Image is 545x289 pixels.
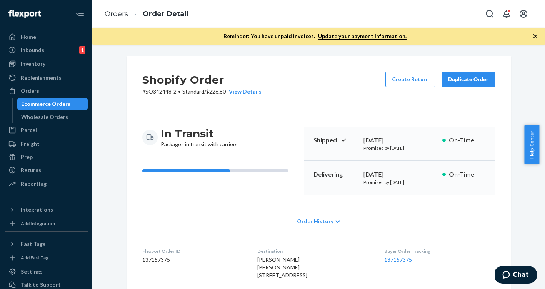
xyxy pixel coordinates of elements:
dt: Destination [257,248,372,254]
div: Inbounds [21,46,44,54]
span: [PERSON_NAME] [PERSON_NAME] [STREET_ADDRESS] [257,256,307,278]
div: Integrations [21,206,53,214]
button: Open account menu [516,6,531,22]
div: Inventory [21,60,45,68]
img: Flexport logo [8,10,41,18]
iframe: Opens a widget where you can chat to one of our agents [495,266,537,285]
p: Reminder: You have unpaid invoices. [223,32,407,40]
a: Prep [5,151,88,163]
dt: Flexport Order ID [142,248,245,254]
h3: In Transit [161,127,238,140]
a: Add Integration [5,219,88,228]
div: Returns [21,166,41,174]
a: Freight [5,138,88,150]
a: Update your payment information. [318,33,407,40]
div: Duplicate Order [448,75,489,83]
a: Reporting [5,178,88,190]
button: Create Return [385,72,435,87]
a: Settings [5,266,88,278]
div: Talk to Support [21,281,61,289]
button: Fast Tags [5,238,88,250]
div: Settings [21,268,43,276]
a: Returns [5,164,88,176]
a: Wholesale Orders [17,111,88,123]
a: Orders [5,85,88,97]
div: Packages in transit with carriers [161,127,238,148]
button: Open notifications [499,6,514,22]
div: Add Fast Tag [21,254,48,261]
button: Open Search Box [482,6,497,22]
div: Ecommerce Orders [21,100,70,108]
dd: 137157375 [142,256,245,264]
div: [DATE] [363,170,436,179]
a: Replenishments [5,72,88,84]
button: Help Center [524,125,539,164]
h2: Shopify Order [142,72,262,88]
ol: breadcrumbs [98,3,195,25]
a: Ecommerce Orders [17,98,88,110]
p: Promised by [DATE] [363,179,436,185]
div: 1 [79,46,85,54]
div: Replenishments [21,74,62,82]
span: Order History [297,217,333,225]
div: Reporting [21,180,47,188]
a: Order Detail [143,10,188,18]
div: Fast Tags [21,240,45,248]
a: 137157375 [384,256,412,263]
div: Add Integration [21,220,55,227]
p: Delivering [313,170,357,179]
div: Parcel [21,126,37,134]
p: On-Time [449,170,486,179]
p: On-Time [449,136,486,145]
div: Wholesale Orders [21,113,68,121]
div: Home [21,33,36,41]
p: Shipped [313,136,357,145]
button: Close Navigation [72,6,88,22]
a: Add Fast Tag [5,253,88,262]
div: [DATE] [363,136,436,145]
button: View Details [226,88,262,95]
div: Orders [21,87,39,95]
span: Standard [182,88,204,95]
div: Prep [21,153,33,161]
button: Duplicate Order [442,72,495,87]
dt: Buyer Order Tracking [384,248,495,254]
a: Home [5,31,88,43]
a: Inventory [5,58,88,70]
span: • [178,88,181,95]
div: Freight [21,140,40,148]
p: Promised by [DATE] [363,145,436,151]
a: Orders [105,10,128,18]
button: Integrations [5,204,88,216]
a: Inbounds1 [5,44,88,56]
p: # SO342448-2 / $226.80 [142,88,262,95]
a: Parcel [5,124,88,136]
